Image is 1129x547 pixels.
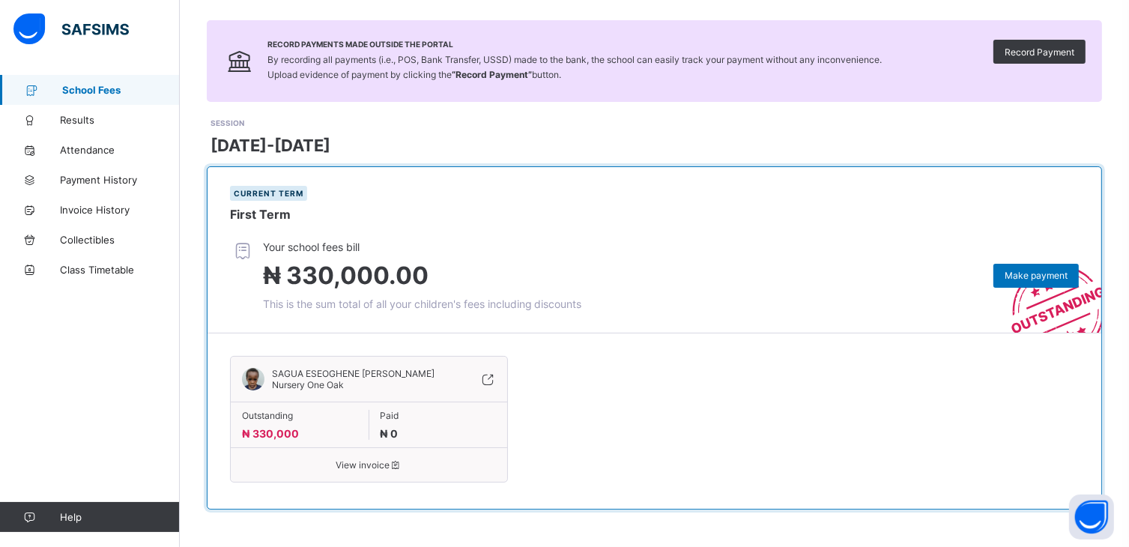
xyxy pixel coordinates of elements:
[60,234,180,246] span: Collectibles
[381,427,399,440] span: ₦ 0
[381,410,497,421] span: Paid
[1005,46,1074,58] span: Record Payment
[1069,495,1114,540] button: Open asap
[60,511,179,523] span: Help
[263,297,582,310] span: This is the sum total of all your children's fees including discounts
[267,54,882,80] span: By recording all payments (i.e., POS, Bank Transfer, USSD) made to the bank, the school can easil...
[234,189,303,198] span: Current term
[211,118,244,127] span: SESSION
[242,459,496,471] span: View invoice
[242,410,357,421] span: Outstanding
[267,40,882,49] span: Record Payments Made Outside the Portal
[272,368,435,379] span: SAGUA ESEOGHENE [PERSON_NAME]
[993,247,1101,333] img: outstanding-stamp.3c148f88c3ebafa6da95868fa43343a1.svg
[230,207,291,222] span: First Term
[60,174,180,186] span: Payment History
[272,379,344,390] span: Nursery One Oak
[60,114,180,126] span: Results
[452,69,532,80] b: “Record Payment”
[211,136,330,155] span: [DATE]-[DATE]
[263,261,429,290] span: ₦ 330,000.00
[60,204,180,216] span: Invoice History
[62,84,180,96] span: School Fees
[13,13,129,45] img: safsims
[242,427,299,440] span: ₦ 330,000
[1005,270,1068,281] span: Make payment
[60,144,180,156] span: Attendance
[263,241,582,253] span: Your school fees bill
[60,264,180,276] span: Class Timetable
